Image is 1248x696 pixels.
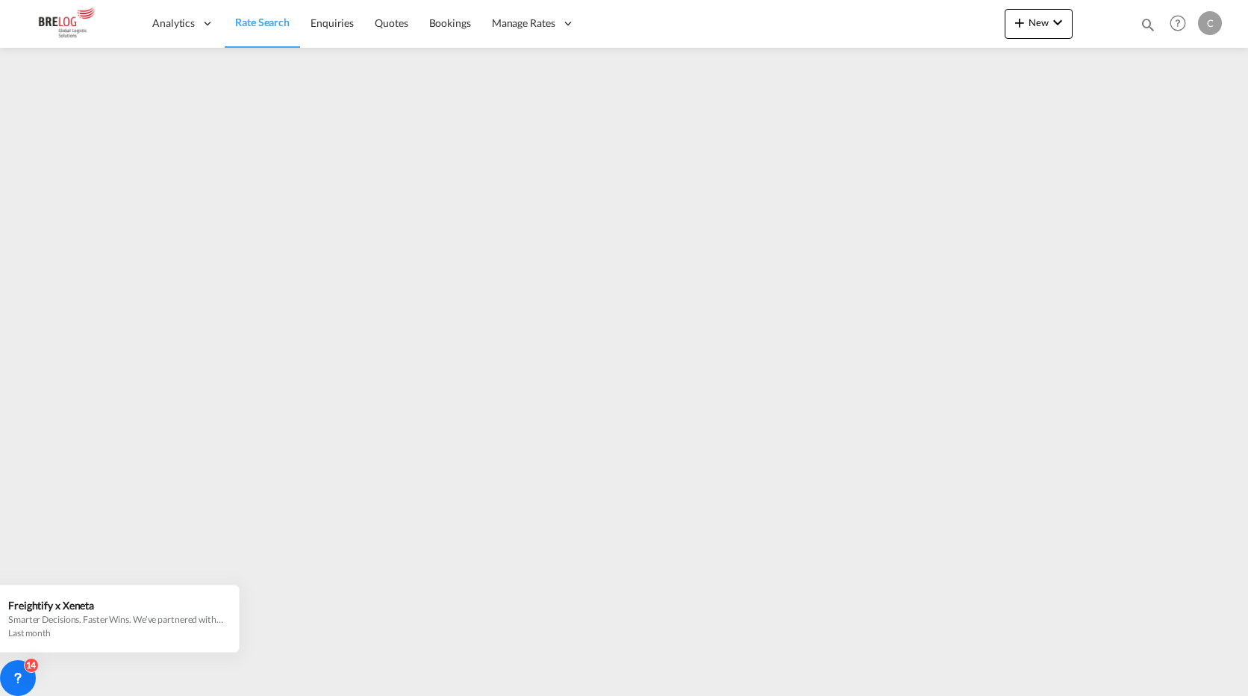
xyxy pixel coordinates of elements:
[1005,9,1073,39] button: icon-plus 400-fgNewicon-chevron-down
[1011,16,1067,28] span: New
[1198,11,1222,35] div: c
[311,16,354,29] span: Enquiries
[22,7,123,40] img: daae70a0ee2511ecb27c1fb462fa6191.png
[1165,10,1191,36] span: Help
[152,16,195,31] span: Analytics
[1011,13,1029,31] md-icon: icon-plus 400-fg
[1140,16,1156,39] div: icon-magnify
[375,16,408,29] span: Quotes
[492,16,555,31] span: Manage Rates
[1165,10,1198,37] div: Help
[235,16,290,28] span: Rate Search
[1140,16,1156,33] md-icon: icon-magnify
[1049,13,1067,31] md-icon: icon-chevron-down
[429,16,471,29] span: Bookings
